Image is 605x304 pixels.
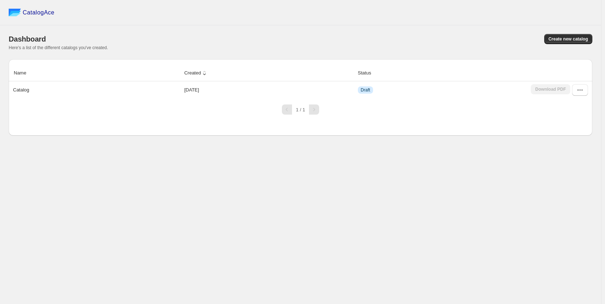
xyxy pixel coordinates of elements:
span: CatalogAce [23,9,55,16]
td: [DATE] [182,81,356,99]
img: catalog ace [9,9,21,16]
button: Name [13,66,35,80]
span: 1 / 1 [296,107,305,112]
span: Draft [361,87,370,93]
span: Here's a list of the different catalogs you've created. [9,45,108,50]
span: Create new catalog [549,36,588,42]
button: Create new catalog [544,34,592,44]
button: Created [183,66,209,80]
span: Dashboard [9,35,46,43]
button: Status [357,66,380,80]
p: Catalog [13,86,29,94]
